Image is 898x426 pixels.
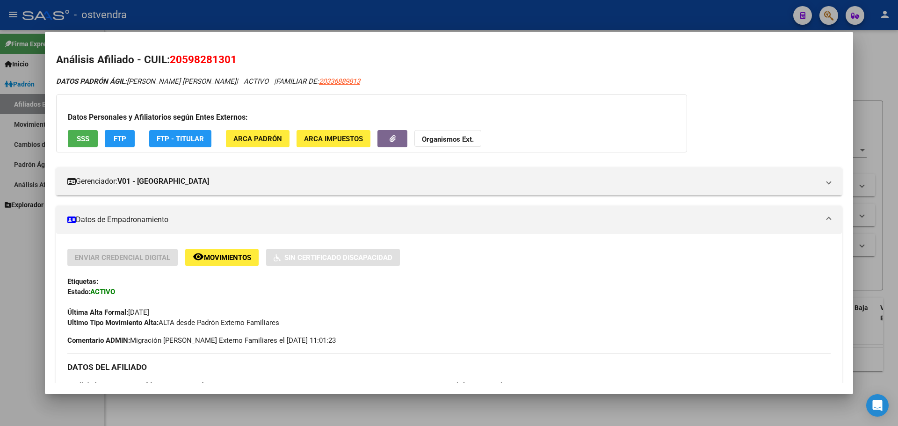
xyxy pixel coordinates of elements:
mat-icon: remove_red_eye [193,251,204,262]
span: FAMILIAR DE: [276,77,360,86]
h3: Datos Personales y Afiliatorios según Entes Externos: [68,112,675,123]
button: FTP [105,130,135,147]
span: [PERSON_NAME] [PERSON_NAME] [56,77,236,86]
span: Sin Certificado Discapacidad [284,253,392,262]
span: Movimientos [204,253,251,262]
button: Enviar Credencial Digital [67,249,178,266]
span: Migración [PERSON_NAME] Externo Familiares el [DATE] 11:01:23 [67,335,336,346]
span: FTP [114,135,126,143]
strong: Etiquetas: [67,277,98,286]
strong: Comentario ADMIN: [67,336,130,345]
h2: Análisis Afiliado - CUIL: [56,52,842,68]
span: FTP - Titular [157,135,204,143]
button: SSS [68,130,98,147]
h3: DATOS DEL AFILIADO [67,362,831,372]
span: SSS [77,135,89,143]
button: ARCA Padrón [226,130,290,147]
span: 1111111 [449,382,537,390]
mat-panel-title: Gerenciador: [67,176,819,187]
div: Open Intercom Messenger [866,394,889,417]
span: ARCA Impuestos [304,135,363,143]
strong: Estado: [67,288,90,296]
strong: Ultimo Tipo Movimiento Alta: [67,318,159,327]
span: ARCA Padrón [233,135,282,143]
mat-expansion-panel-header: Datos de Empadronamiento [56,206,842,234]
strong: DATOS PADRÓN ÁGIL: [56,77,127,86]
span: ALTA desde Padrón Externo Familiares [67,318,279,327]
strong: Apellido: [67,382,94,390]
strong: Teléfono Particular: [449,382,511,390]
mat-panel-title: Datos de Empadronamiento [67,214,819,225]
span: [PERSON_NAME] [PERSON_NAME] [67,382,204,390]
button: ARCA Impuestos [297,130,370,147]
strong: ACTIVO [90,288,115,296]
span: 20598281301 [170,53,237,65]
mat-expansion-panel-header: Gerenciador:V01 - [GEOGRAPHIC_DATA] [56,167,842,195]
strong: Organismos Ext. [422,135,474,144]
span: 20336889813 [319,77,360,86]
button: Movimientos [185,249,259,266]
strong: V01 - [GEOGRAPHIC_DATA] [117,176,209,187]
button: Organismos Ext. [414,130,481,147]
span: [DATE] [67,308,149,317]
button: Sin Certificado Discapacidad [266,249,400,266]
strong: Última Alta Formal: [67,308,128,317]
i: | ACTIVO | [56,77,360,86]
button: FTP - Titular [149,130,211,147]
span: Enviar Credencial Digital [75,253,170,262]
